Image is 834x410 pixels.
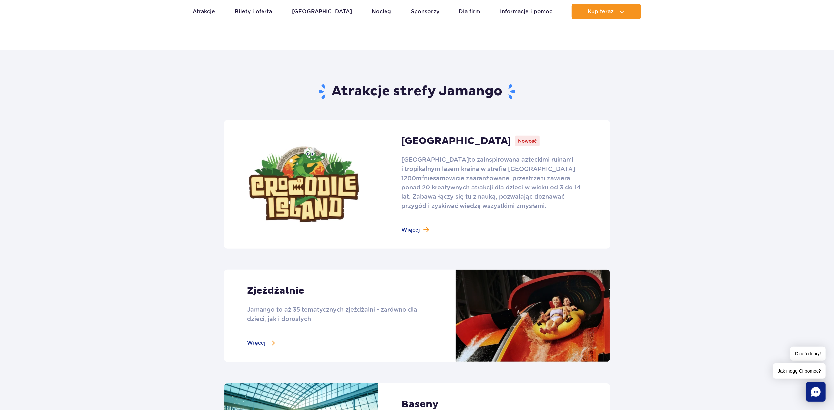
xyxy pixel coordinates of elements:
[572,4,641,19] button: Kup teraz
[372,4,391,19] a: Nocleg
[224,83,610,100] h2: Atrakcje strefy Jamango
[806,382,826,402] div: Chat
[459,4,480,19] a: Dla firm
[193,4,215,19] a: Atrakcje
[292,4,352,19] a: [GEOGRAPHIC_DATA]
[773,363,826,379] span: Jak mogę Ci pomóc?
[411,4,439,19] a: Sponsorzy
[235,4,272,19] a: Bilety i oferta
[790,347,826,361] span: Dzień dobry!
[500,4,552,19] a: Informacje i pomoc
[588,9,614,15] span: Kup teraz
